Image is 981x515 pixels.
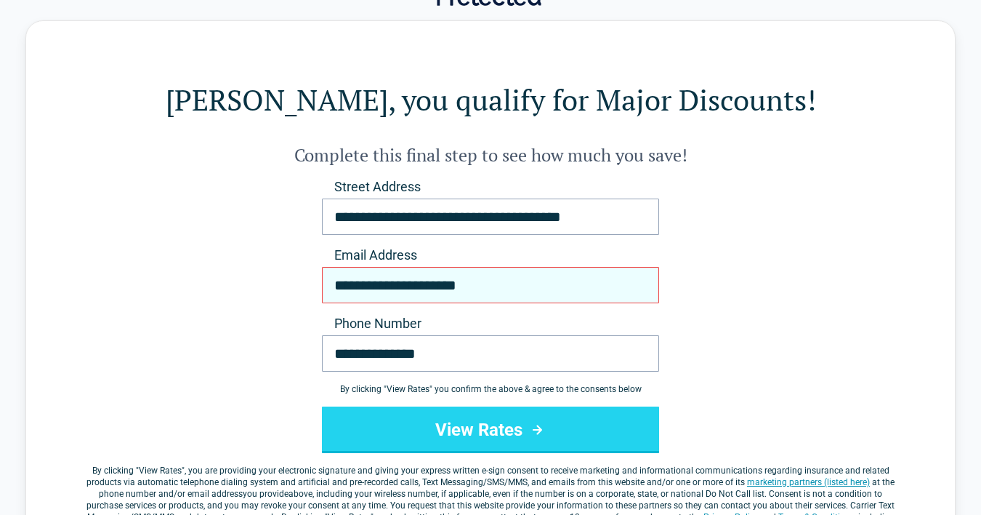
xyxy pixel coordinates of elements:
[322,407,659,453] button: View Rates
[322,178,659,196] label: Street Address
[747,477,870,487] a: marketing partners (listed here)
[84,79,897,120] h1: [PERSON_NAME], you qualify for Major Discounts!
[322,247,659,264] label: Email Address
[84,143,897,167] h2: Complete this final step to see how much you save!
[322,383,659,395] div: By clicking " View Rates " you confirm the above & agree to the consents below
[322,315,659,332] label: Phone Number
[139,466,182,476] span: View Rates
